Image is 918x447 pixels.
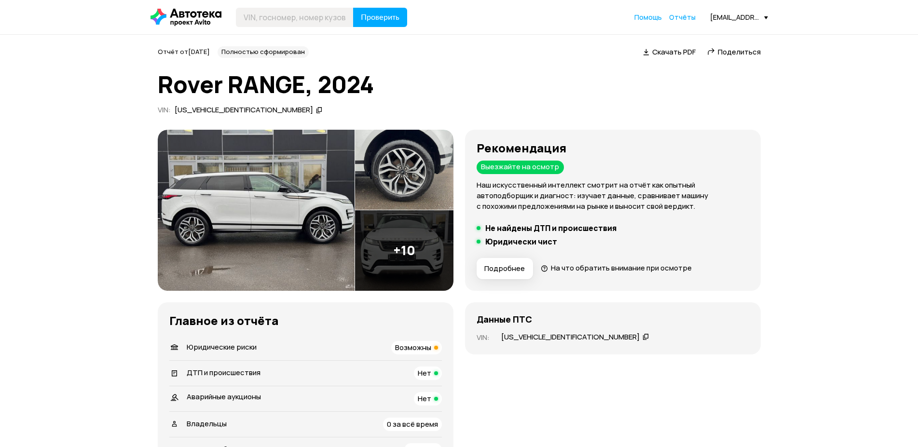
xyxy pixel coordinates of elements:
button: Проверить [353,8,407,27]
h4: Данные ПТС [477,314,532,325]
span: Владельцы [187,419,227,429]
a: На что обратить внимание при осмотре [541,263,692,273]
div: Выезжайте на осмотр [477,161,564,174]
h5: Юридически чист [485,237,557,246]
span: Отчёт от [DATE] [158,47,210,56]
span: 0 за всё время [387,419,438,429]
span: Нет [418,368,431,378]
span: Подробнее [484,264,525,273]
a: Отчёты [669,13,696,22]
span: Юридические риски [187,342,257,352]
h1: Rover RANGE, 2024 [158,71,761,97]
span: Поделиться [718,47,761,57]
input: VIN, госномер, номер кузова [236,8,354,27]
div: [US_VEHICLE_IDENTIFICATION_NUMBER] [501,332,640,342]
h3: Главное из отчёта [169,314,442,327]
h5: Не найдены ДТП и происшествия [485,223,617,233]
div: [US_VEHICLE_IDENTIFICATION_NUMBER] [175,105,313,115]
p: Наш искусственный интеллект смотрит на отчёт как опытный автоподборщик и диагност: изучает данные... [477,180,749,212]
span: Нет [418,393,431,404]
span: ДТП и происшествия [187,367,260,378]
p: VIN : [477,332,490,343]
span: Скачать PDF [652,47,696,57]
span: Проверить [361,14,399,21]
span: Аварийные аукционы [187,392,261,402]
a: Поделиться [707,47,761,57]
a: Помощь [634,13,662,22]
div: [EMAIL_ADDRESS][DOMAIN_NAME] [710,13,768,22]
span: VIN : [158,105,171,115]
span: Возможны [395,342,431,352]
button: Подробнее [477,258,533,279]
span: На что обратить внимание при осмотре [551,263,692,273]
div: Полностью сформирован [218,46,309,58]
h3: Рекомендация [477,141,749,155]
a: Скачать PDF [643,47,696,57]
